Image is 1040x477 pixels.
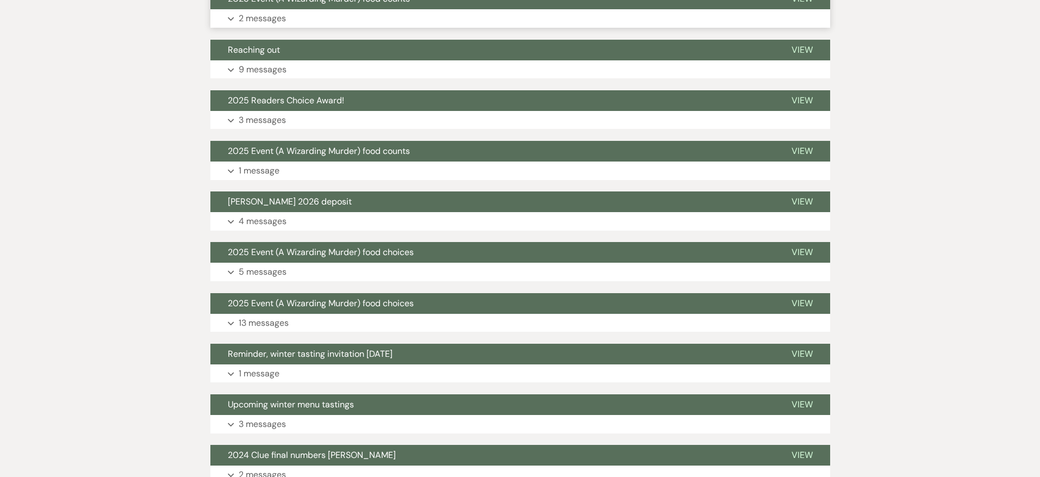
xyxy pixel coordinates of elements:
[239,265,287,279] p: 5 messages
[210,9,830,28] button: 2 messages
[792,449,813,461] span: View
[210,40,774,60] button: Reaching out
[228,399,354,410] span: Upcoming winter menu tastings
[774,90,830,111] button: View
[210,90,774,111] button: 2025 Readers Choice Award!
[239,367,279,381] p: 1 message
[228,95,344,106] span: 2025 Readers Choice Award!
[210,162,830,180] button: 1 message
[774,293,830,314] button: View
[228,145,410,157] span: 2025 Event (A Wizarding Murder) food counts
[239,113,286,127] p: 3 messages
[239,11,286,26] p: 2 messages
[774,242,830,263] button: View
[792,145,813,157] span: View
[228,348,393,360] span: Reminder, winter tasting invitation [DATE]
[774,394,830,415] button: View
[210,415,830,433] button: 3 messages
[792,399,813,410] span: View
[210,111,830,129] button: 3 messages
[210,263,830,281] button: 5 messages
[210,212,830,231] button: 4 messages
[210,191,774,212] button: [PERSON_NAME] 2026 deposit
[210,242,774,263] button: 2025 Event (A Wizarding Murder) food choices
[239,214,287,228] p: 4 messages
[239,417,286,431] p: 3 messages
[228,44,280,55] span: Reaching out
[792,246,813,258] span: View
[792,95,813,106] span: View
[210,60,830,79] button: 9 messages
[210,394,774,415] button: Upcoming winter menu tastings
[228,196,352,207] span: [PERSON_NAME] 2026 deposit
[210,445,774,466] button: 2024 Clue final numbers [PERSON_NAME]
[239,316,289,330] p: 13 messages
[792,348,813,360] span: View
[210,314,830,332] button: 13 messages
[792,196,813,207] span: View
[774,344,830,364] button: View
[239,164,279,178] p: 1 message
[774,445,830,466] button: View
[774,191,830,212] button: View
[239,63,287,77] p: 9 messages
[792,298,813,309] span: View
[228,449,396,461] span: 2024 Clue final numbers [PERSON_NAME]
[774,40,830,60] button: View
[228,298,414,309] span: 2025 Event (A Wizarding Murder) food choices
[792,44,813,55] span: View
[228,246,414,258] span: 2025 Event (A Wizarding Murder) food choices
[210,344,774,364] button: Reminder, winter tasting invitation [DATE]
[210,293,774,314] button: 2025 Event (A Wizarding Murder) food choices
[774,141,830,162] button: View
[210,141,774,162] button: 2025 Event (A Wizarding Murder) food counts
[210,364,830,383] button: 1 message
